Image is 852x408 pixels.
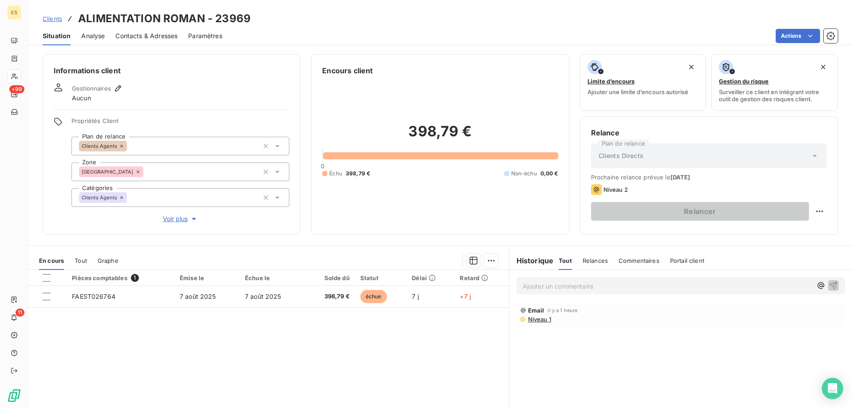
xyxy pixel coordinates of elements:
[511,170,537,178] span: Non-échu
[321,162,324,170] span: 0
[671,174,690,181] span: [DATE]
[412,274,449,281] div: Délai
[16,309,24,317] span: 11
[7,5,21,20] div: ES
[43,14,62,23] a: Clients
[509,255,554,266] h6: Historique
[245,293,281,300] span: 7 août 2025
[346,170,370,178] span: 398,79 €
[7,388,21,403] img: Logo LeanPay
[127,194,134,202] input: Ajouter une valeur
[54,65,289,76] h6: Informations client
[360,274,401,281] div: Statut
[72,274,169,282] div: Pièces comptables
[188,32,222,40] span: Paramètres
[72,293,115,300] span: FAEST026764
[540,170,558,178] span: 0,00 €
[163,214,198,223] span: Voir plus
[127,142,134,150] input: Ajouter une valeur
[776,29,820,43] button: Actions
[527,316,551,323] span: Niveau 1
[588,88,688,95] span: Ajouter une limite d’encours autorisé
[82,143,117,149] span: Clients Agents
[71,117,289,130] span: Propriétés Client
[588,78,635,85] span: Limite d’encours
[322,65,373,76] h6: Encours client
[599,151,643,160] span: Clients Directs
[322,123,558,149] h2: 398,79 €
[39,257,64,264] span: En cours
[603,186,628,193] span: Niveau 2
[329,170,342,178] span: Échu
[78,11,251,27] h3: ALIMENTATION ROMAN - 23969
[528,307,544,314] span: Email
[591,174,827,181] span: Prochaine relance prévue le
[143,168,150,176] input: Ajouter une valeur
[9,85,24,93] span: +99
[98,257,118,264] span: Graphe
[115,32,177,40] span: Contacts & Adresses
[619,257,659,264] span: Commentaires
[711,54,838,111] button: Gestion du risqueSurveiller ce client en intégrant votre outil de gestion des risques client.
[670,257,704,264] span: Portail client
[82,169,134,174] span: [GEOGRAPHIC_DATA]
[75,257,87,264] span: Tout
[719,78,769,85] span: Gestion du risque
[412,293,418,300] span: 7 j
[43,32,71,40] span: Situation
[131,274,139,282] span: 1
[71,214,289,224] button: Voir plus
[245,274,300,281] div: Échue le
[7,87,21,101] a: +99
[591,127,827,138] h6: Relance
[583,257,608,264] span: Relances
[559,257,572,264] span: Tout
[43,15,62,22] span: Clients
[591,202,809,221] button: Relancer
[310,292,350,301] span: 398,79 €
[460,293,471,300] span: +7 j
[81,32,105,40] span: Analyse
[310,274,350,281] div: Solde dû
[180,293,216,300] span: 7 août 2025
[822,378,843,399] div: Open Intercom Messenger
[460,274,503,281] div: Retard
[180,274,234,281] div: Émise le
[82,195,117,200] span: Clients Agents
[580,54,706,111] button: Limite d’encoursAjouter une limite d’encours autorisé
[719,88,830,103] span: Surveiller ce client en intégrant votre outil de gestion des risques client.
[360,290,387,303] span: échue
[72,85,111,92] span: Gestionnaires
[72,94,91,103] span: Aucun
[548,308,577,313] span: il y a 1 heure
